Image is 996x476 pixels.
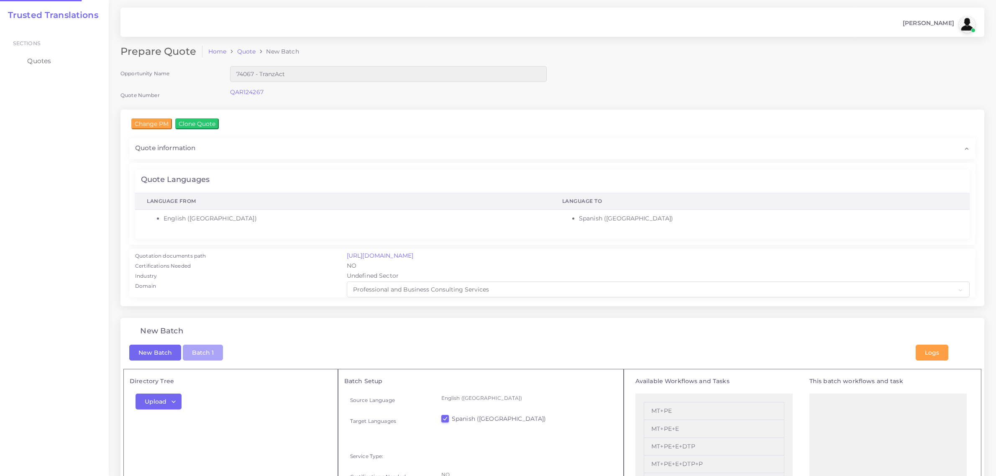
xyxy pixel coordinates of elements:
[129,138,976,159] div: Quote information
[135,272,157,280] label: Industry
[959,16,976,33] img: avatar
[347,252,414,259] a: [URL][DOMAIN_NAME]
[644,456,784,473] li: MT+PE+E+DTP+P
[2,10,98,20] a: Trusted Translations
[230,88,264,96] a: QAR124267
[135,252,206,260] label: Quotation documents path
[350,417,396,425] label: Target Languages
[452,415,546,423] label: Spanish ([GEOGRAPHIC_DATA])
[120,46,202,58] h2: Prepare Quote
[131,118,172,129] input: Change PM
[136,394,182,409] button: Upload
[341,261,976,271] div: NO
[208,47,227,56] a: Home
[341,271,976,282] div: Undefined Sector
[135,143,195,153] span: Quote information
[635,378,793,385] h5: Available Workflows and Tasks
[129,348,181,356] a: New Batch
[644,420,784,438] li: MT+PE+E
[175,118,219,129] input: Clone Quote
[183,345,223,361] button: Batch 1
[135,262,191,270] label: Certifications Needed
[27,56,51,66] span: Quotes
[135,193,550,210] th: Language From
[183,348,223,356] a: Batch 1
[130,378,332,385] h5: Directory Tree
[164,214,539,223] li: English ([GEOGRAPHIC_DATA])
[903,20,954,26] span: [PERSON_NAME]
[899,16,978,33] a: [PERSON_NAME]avatar
[256,47,299,56] li: New Batch
[135,282,156,290] label: Domain
[344,378,618,385] h5: Batch Setup
[120,92,160,99] label: Quote Number
[579,214,958,223] li: Spanish ([GEOGRAPHIC_DATA])
[441,394,612,402] p: English ([GEOGRAPHIC_DATA])
[350,453,384,460] label: Service Type:
[13,40,41,46] span: Sections
[129,345,181,361] button: New Batch
[350,397,395,404] label: Source Language
[120,70,169,77] label: Opportunity Name
[809,378,967,385] h5: This batch workflows and task
[550,193,970,210] th: Language To
[644,438,784,456] li: MT+PE+E+DTP
[141,175,210,184] h4: Quote Languages
[916,345,948,361] button: Logs
[6,52,102,70] a: Quotes
[644,402,784,420] li: MT+PE
[925,349,939,356] span: Logs
[140,327,183,336] h4: New Batch
[237,47,256,56] a: Quote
